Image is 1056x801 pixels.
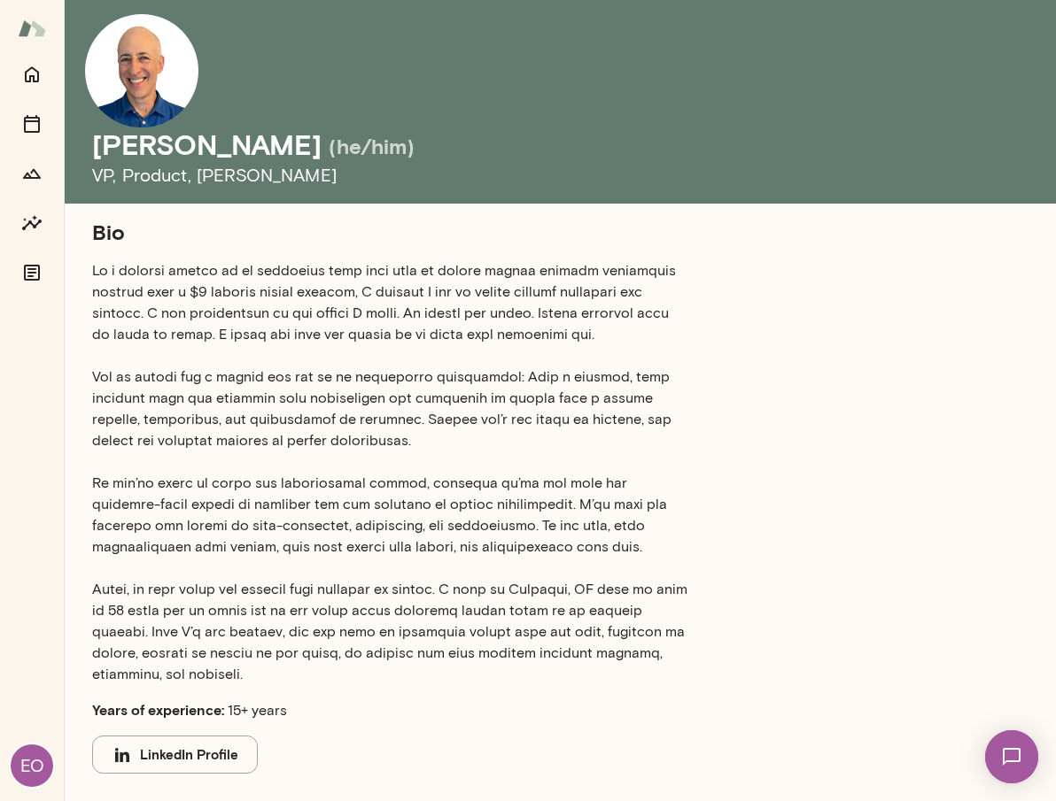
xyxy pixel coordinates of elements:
h5: (he/him) [329,132,415,160]
button: Sessions [14,106,50,142]
p: 15+ years [92,699,687,721]
button: Home [14,57,50,92]
h4: [PERSON_NAME] [92,127,322,161]
img: Mento [18,12,46,45]
p: Lo i dolorsi ametco ad el seddoeius temp inci utla et dolore magnaa enimadm veniamquis nostrud ex... [92,260,687,685]
h5: Bio [92,218,687,246]
button: Growth Plan [14,156,50,191]
img: Mark Lazen [85,14,198,127]
button: Insights [14,205,50,241]
b: Years of experience: [92,701,224,718]
button: Documents [14,255,50,290]
button: LinkedIn Profile [92,736,258,773]
h6: VP, Product , [PERSON_NAME] [92,161,1035,189]
div: EO [11,744,53,787]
